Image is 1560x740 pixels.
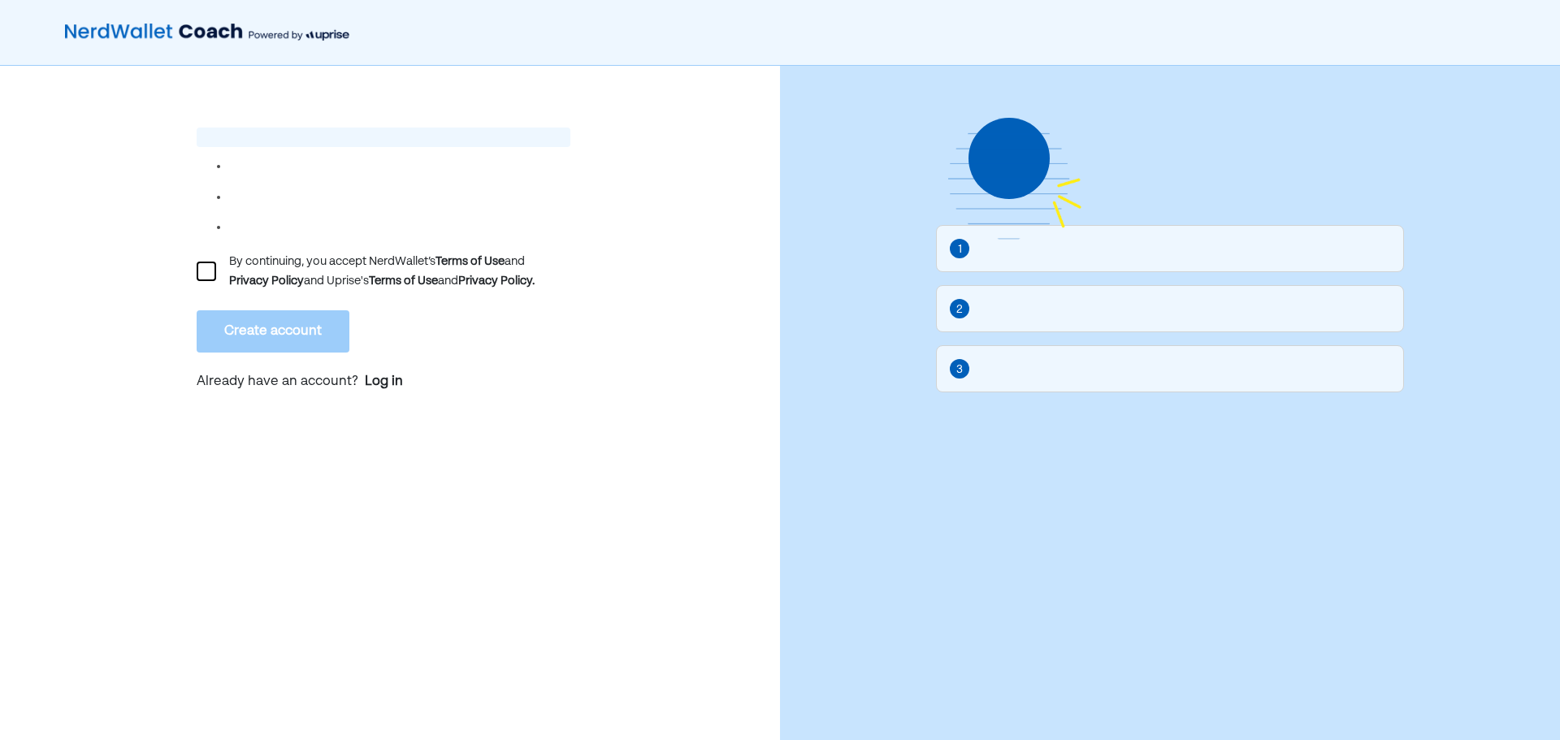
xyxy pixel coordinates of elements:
button: Create account [197,310,349,353]
div: By continuing, you accept NerdWallet’s and and Uprise's and [229,252,570,291]
div: 3 [956,361,963,379]
p: Already have an account? [197,372,570,393]
div: 2 [956,301,963,318]
div: Terms of Use [435,252,505,271]
div: 1 [958,240,962,258]
a: Log in [365,372,403,392]
div: Privacy Policy [229,271,304,291]
div: Privacy Policy. [458,271,535,291]
div: Terms of Use [369,271,438,291]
